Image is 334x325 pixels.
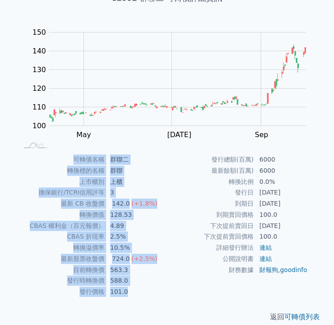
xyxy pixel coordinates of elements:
td: 3 [105,187,167,198]
td: 0.0% [254,176,316,187]
tspan: Sep [255,130,268,138]
td: 財務數據 [167,264,254,276]
td: 發行時轉換價 [18,275,105,286]
td: 可轉債名稱 [18,154,105,165]
td: 轉換比例 [167,176,254,187]
td: 到期日 [167,198,254,209]
td: 4.89 [105,220,167,232]
td: CBAS 折現率 [18,231,105,242]
td: 2.5% [105,231,167,242]
tspan: 110 [32,102,46,111]
td: 詳細發行辦法 [167,242,254,253]
p: 返回 [7,312,327,322]
td: 101.0 [105,286,167,297]
div: 142.0 [110,199,131,209]
td: 上櫃 [105,176,167,187]
td: 發行總額(百萬) [167,154,254,165]
iframe: Chat Widget [290,282,334,325]
td: 最新餘額(百萬) [167,165,254,176]
tspan: 150 [32,28,46,36]
td: 擔保銀行/TCRI信用評等 [18,187,105,198]
tspan: 120 [32,84,46,92]
a: 財報狗 [259,266,278,273]
td: 下次提前賣回價格 [167,231,254,242]
span: (+2.5%) [131,255,157,262]
td: , [254,264,316,276]
td: 6000 [254,154,316,165]
td: 最新股票收盤價 [18,253,105,264]
td: 發行日 [167,187,254,198]
td: 轉換標的名稱 [18,165,105,176]
td: 588.0 [105,275,167,286]
td: 下次提前賣回日 [167,220,254,232]
tspan: 130 [32,65,46,73]
div: 724.0 [110,254,131,264]
td: 群聯 [105,165,167,176]
td: 100.0 [254,231,316,242]
td: 目前轉換價 [18,264,105,276]
a: 可轉債列表 [284,313,320,321]
a: 連結 [259,244,272,251]
a: goodinfo [280,266,307,273]
td: 最新 CB 收盤價 [18,198,105,209]
td: 發行價格 [18,286,105,297]
tspan: 140 [32,46,46,55]
span: (+1.8%) [131,200,157,207]
td: 到期賣回價格 [167,209,254,220]
td: 10.5% [105,242,167,253]
tspan: 100 [32,121,46,130]
td: CBAS 權利金（百元報價） [18,220,105,232]
td: 上市櫃別 [18,176,105,187]
td: 公開說明書 [167,253,254,264]
td: 563.3 [105,264,167,276]
a: 連結 [259,255,272,262]
td: 128.53 [105,209,167,220]
td: [DATE] [254,220,316,232]
td: 群聯二 [105,154,167,165]
td: [DATE] [254,187,316,198]
td: 6000 [254,165,316,176]
td: 轉換價值 [18,209,105,220]
div: 聊天小工具 [290,282,334,325]
g: Chart [28,28,312,138]
td: 100.0 [254,209,316,220]
tspan: [DATE] [167,130,191,138]
td: 轉換溢價率 [18,242,105,253]
td: [DATE] [254,198,316,209]
tspan: May [76,130,91,138]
